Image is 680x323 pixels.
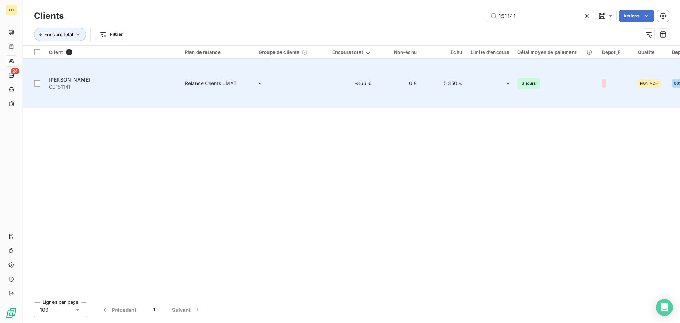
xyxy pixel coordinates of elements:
[507,80,509,87] span: -
[259,49,300,55] span: Groupe de clients
[619,10,654,22] button: Actions
[40,306,49,313] span: 100
[332,49,372,55] div: Encours total
[6,307,17,319] img: Logo LeanPay
[44,32,73,37] span: Encours total
[6,4,17,16] div: LO
[487,10,594,22] input: Rechercher
[34,28,86,41] button: Encours total
[93,302,145,317] button: Précédent
[602,49,629,55] div: Depot_F
[517,49,593,55] div: Délai moyen de paiement
[49,83,176,90] span: C0151141
[380,49,417,55] div: Non-échu
[66,49,72,55] span: 1
[638,49,663,55] div: Qualite
[164,302,210,317] button: Suivant
[425,49,462,55] div: Échu
[328,59,376,108] td: -366 €
[421,59,466,108] td: 5 350 €
[517,78,540,89] span: 3 jours
[153,306,155,313] span: 1
[656,299,673,316] div: Open Intercom Messenger
[49,77,90,83] span: [PERSON_NAME]
[145,302,164,317] button: 1
[11,68,19,74] span: 24
[471,49,509,55] div: Limite d’encours
[185,49,250,55] div: Plan de relance
[640,81,658,85] span: NON ADH
[185,80,237,87] div: Relance Clients LMAT
[95,29,127,40] button: Filtrer
[34,10,64,22] h3: Clients
[376,59,421,108] td: 0 €
[259,80,261,86] span: -
[49,49,63,55] span: Client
